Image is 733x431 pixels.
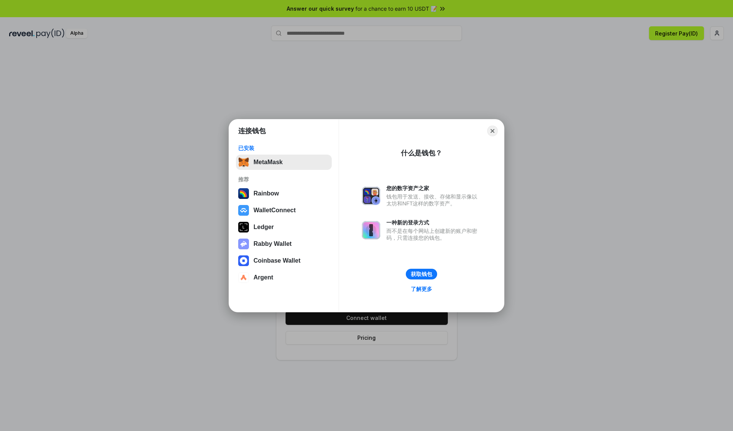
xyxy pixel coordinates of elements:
[406,284,437,294] a: 了解更多
[236,220,332,235] button: Ledger
[238,205,249,216] img: svg+xml,%3Csvg%20width%3D%2228%22%20height%3D%2228%22%20viewBox%3D%220%200%2028%2028%22%20fill%3D...
[238,239,249,249] img: svg+xml,%3Csvg%20xmlns%3D%22http%3A%2F%2Fwww.w3.org%2F2000%2Fsvg%22%20fill%3D%22none%22%20viewBox...
[238,255,249,266] img: svg+xml,%3Csvg%20width%3D%2228%22%20height%3D%2228%22%20viewBox%3D%220%200%2028%2028%22%20fill%3D...
[386,228,481,241] div: 而不是在每个网站上创建新的账户和密码，只需连接您的钱包。
[236,203,332,218] button: WalletConnect
[236,236,332,252] button: Rabby Wallet
[236,253,332,268] button: Coinbase Wallet
[238,176,329,183] div: 推荐
[253,274,273,281] div: Argent
[401,149,442,158] div: 什么是钱包？
[386,193,481,207] div: 钱包用于发送、接收、存储和显示像以太坊和NFT这样的数字资产。
[238,145,329,152] div: 已安装
[236,270,332,285] button: Argent
[236,155,332,170] button: MetaMask
[386,219,481,226] div: 一种新的登录方式
[362,187,380,205] img: svg+xml,%3Csvg%20xmlns%3D%22http%3A%2F%2Fwww.w3.org%2F2000%2Fsvg%22%20fill%3D%22none%22%20viewBox...
[411,286,432,292] div: 了解更多
[238,157,249,168] img: svg+xml,%3Csvg%20fill%3D%22none%22%20height%3D%2233%22%20viewBox%3D%220%200%2035%2033%22%20width%...
[238,222,249,232] img: svg+xml,%3Csvg%20xmlns%3D%22http%3A%2F%2Fwww.w3.org%2F2000%2Fsvg%22%20width%3D%2228%22%20height%3...
[253,207,296,214] div: WalletConnect
[411,271,432,278] div: 获取钱包
[487,126,498,136] button: Close
[238,188,249,199] img: svg+xml,%3Csvg%20width%3D%22120%22%20height%3D%22120%22%20viewBox%3D%220%200%20120%20120%22%20fil...
[253,224,274,231] div: Ledger
[406,269,437,279] button: 获取钱包
[238,126,266,136] h1: 连接钱包
[238,272,249,283] img: svg+xml,%3Csvg%20width%3D%2228%22%20height%3D%2228%22%20viewBox%3D%220%200%2028%2028%22%20fill%3D...
[362,221,380,239] img: svg+xml,%3Csvg%20xmlns%3D%22http%3A%2F%2Fwww.w3.org%2F2000%2Fsvg%22%20fill%3D%22none%22%20viewBox...
[253,159,283,166] div: MetaMask
[253,241,292,247] div: Rabby Wallet
[253,257,300,264] div: Coinbase Wallet
[386,185,481,192] div: 您的数字资产之家
[253,190,279,197] div: Rainbow
[236,186,332,201] button: Rainbow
